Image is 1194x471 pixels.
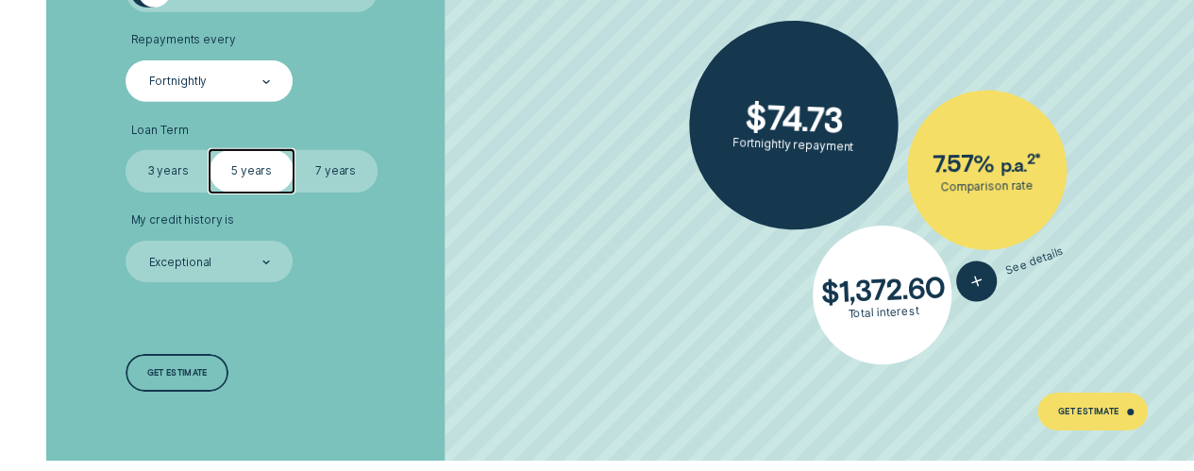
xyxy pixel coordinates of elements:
a: Get estimate [126,354,228,392]
span: My credit history is [130,213,234,227]
label: 5 years [210,150,294,192]
label: 3 years [126,150,210,192]
span: See details [1003,244,1066,278]
a: Get Estimate [1037,393,1149,430]
button: See details [950,231,1070,308]
span: Repayments every [130,33,235,47]
div: Exceptional [149,256,212,270]
label: 7 years [294,150,378,192]
div: Fortnightly [149,76,208,90]
span: Loan Term [130,124,188,138]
